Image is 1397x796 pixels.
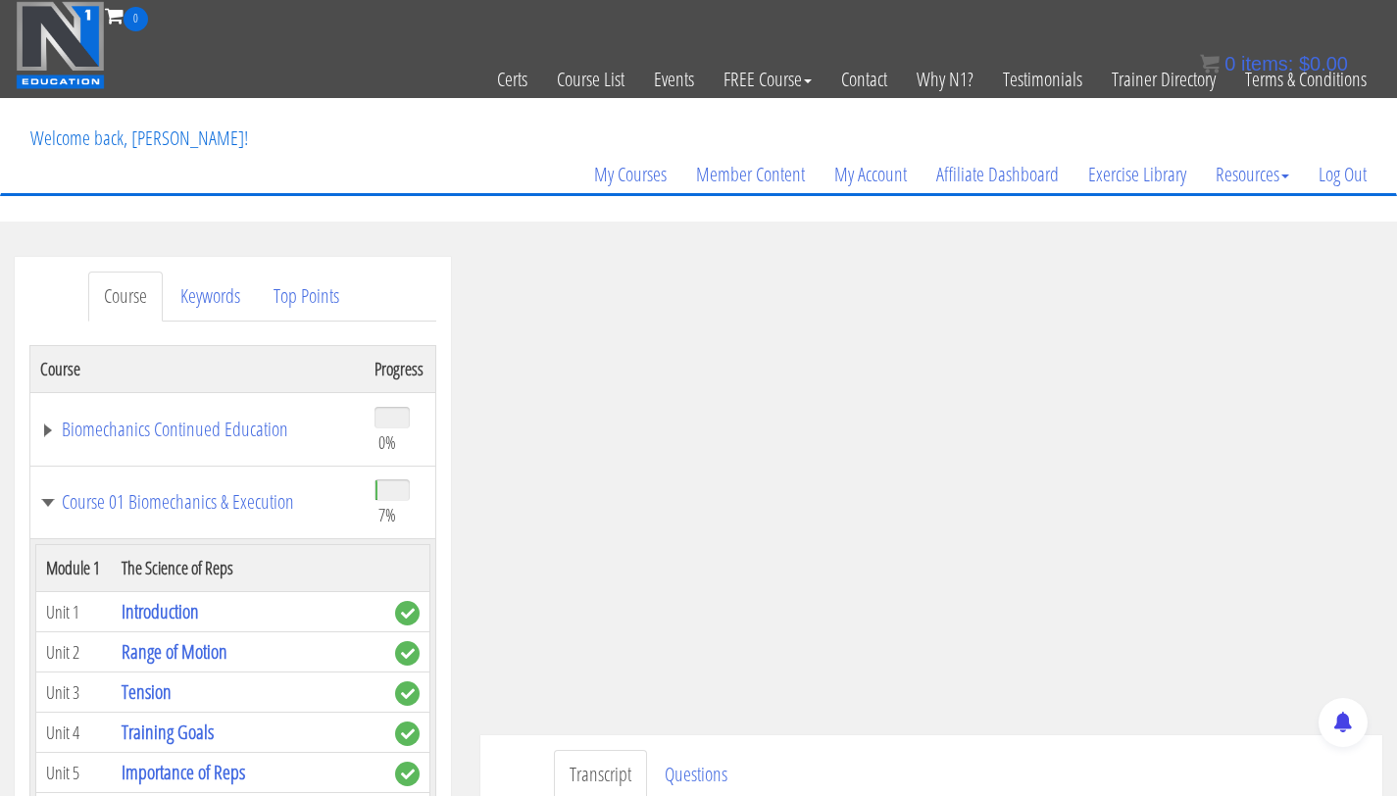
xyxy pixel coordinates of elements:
[36,592,112,632] td: Unit 1
[922,127,1073,222] a: Affiliate Dashboard
[365,345,436,392] th: Progress
[30,345,365,392] th: Course
[988,31,1097,127] a: Testimonials
[820,127,922,222] a: My Account
[36,545,112,592] th: Module 1
[395,721,420,746] span: complete
[122,598,199,624] a: Introduction
[122,638,227,665] a: Range of Motion
[165,272,256,322] a: Keywords
[1224,53,1235,75] span: 0
[124,7,148,31] span: 0
[395,601,420,625] span: complete
[826,31,902,127] a: Contact
[378,431,396,453] span: 0%
[88,272,163,322] a: Course
[122,719,214,745] a: Training Goals
[1097,31,1230,127] a: Trainer Directory
[36,632,112,672] td: Unit 2
[1299,53,1348,75] bdi: 0.00
[395,641,420,666] span: complete
[36,672,112,713] td: Unit 3
[36,753,112,793] td: Unit 5
[1299,53,1310,75] span: $
[1201,127,1304,222] a: Resources
[1073,127,1201,222] a: Exercise Library
[579,127,681,222] a: My Courses
[902,31,988,127] a: Why N1?
[482,31,542,127] a: Certs
[1200,54,1220,74] img: icon11.png
[709,31,826,127] a: FREE Course
[122,759,245,785] a: Importance of Reps
[258,272,355,322] a: Top Points
[122,678,172,705] a: Tension
[395,681,420,706] span: complete
[542,31,639,127] a: Course List
[395,762,420,786] span: complete
[40,492,355,512] a: Course 01 Biomechanics & Execution
[1304,127,1381,222] a: Log Out
[1200,53,1348,75] a: 0 items: $0.00
[1241,53,1293,75] span: items:
[16,1,105,89] img: n1-education
[639,31,709,127] a: Events
[16,99,263,177] p: Welcome back, [PERSON_NAME]!
[1230,31,1381,127] a: Terms & Conditions
[681,127,820,222] a: Member Content
[105,2,148,28] a: 0
[112,545,385,592] th: The Science of Reps
[378,504,396,525] span: 7%
[36,713,112,753] td: Unit 4
[40,420,355,439] a: Biomechanics Continued Education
